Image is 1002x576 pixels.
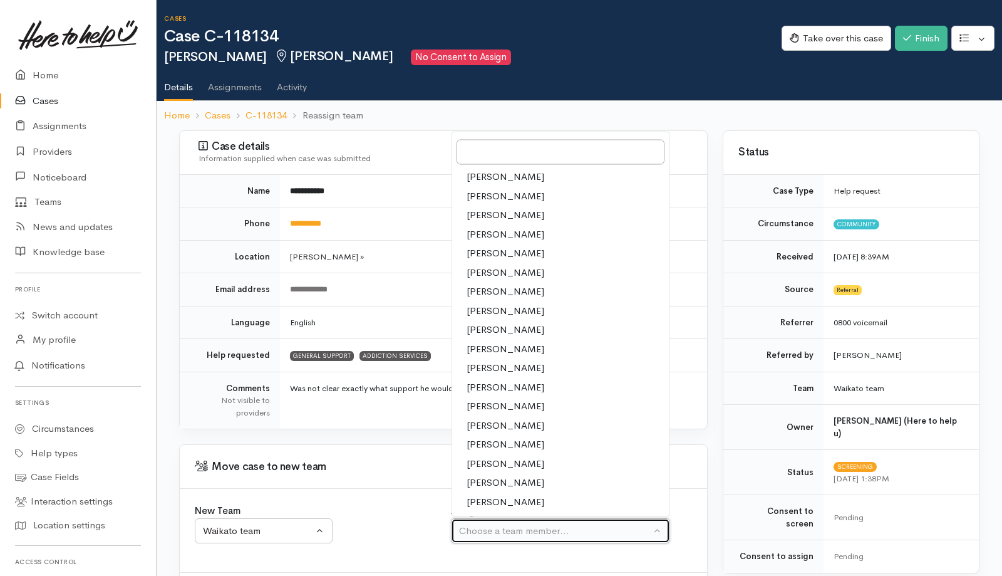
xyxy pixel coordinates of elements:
div: Pending [834,550,964,563]
span: [PERSON_NAME] [467,495,544,509]
div: Information supplied when case was submitted [199,152,692,165]
span: [PERSON_NAME] [467,208,544,223]
span: [PERSON_NAME] [274,48,393,64]
td: Location [180,240,280,273]
td: Received [723,240,824,273]
a: Cases [205,108,230,123]
span: ADDICTION SERVICES [359,351,431,361]
span: [PERSON_NAME] [467,303,544,318]
h6: Profile [15,281,141,298]
td: Help requested [180,339,280,372]
h1: Case C-118134 [164,28,782,46]
td: Name [180,175,280,207]
b: [PERSON_NAME] (Here to help u) [834,416,957,439]
td: Status [723,450,824,495]
td: Email address [180,273,280,306]
span: [PERSON_NAME] [467,456,544,471]
span: Community [834,219,879,229]
button: Waikato team [195,518,333,544]
span: [PERSON_NAME] [467,418,544,432]
a: Details [164,65,193,102]
h6: Cases [164,15,782,22]
h2: [PERSON_NAME] [164,50,782,65]
h6: Settings [15,394,141,411]
h3: Status [738,147,964,159]
span: [PERSON_NAME] [467,380,544,394]
span: [PERSON_NAME] [467,189,544,203]
span: [PERSON_NAME] [467,323,544,337]
div: Pending [834,511,964,524]
td: Comments [180,372,280,429]
td: Source [723,273,824,306]
a: Home [164,108,190,123]
span: [PERSON_NAME] [467,285,544,299]
span: [PERSON_NAME] [467,265,544,280]
span: [PERSON_NAME] [467,342,544,356]
td: Language [180,306,280,339]
td: Referred by [723,339,824,372]
td: Consent to screen [723,495,824,540]
td: Consent to assign [723,540,824,573]
span: [PERSON_NAME] [467,361,544,375]
td: Was not clear exactly what support he would like. May wish to speak about addictions [280,372,707,429]
h6: Access control [15,553,141,570]
span: GENERAL SUPPORT [290,351,354,361]
a: C-118134 [245,108,287,123]
td: Phone [180,207,280,241]
span: [PERSON_NAME] [467,476,544,490]
h3: Move case to new team [187,461,700,473]
td: Referrer [723,306,824,339]
div: Waikato team [203,524,313,538]
span: [PERSON_NAME] [467,437,544,452]
input: Search [457,139,664,165]
td: [PERSON_NAME] [824,339,979,372]
span: [PERSON_NAME] [467,227,544,241]
div: [DATE] 1:38PM [834,473,964,485]
td: Owner [723,405,824,450]
time: [DATE] 8:39AM [834,251,889,262]
span: [PERSON_NAME] [467,170,544,184]
button: Take over this case [782,26,891,51]
td: English [280,306,707,339]
a: Assignments [208,65,262,100]
button: Finish [895,26,948,51]
span: Waikato team [834,383,884,394]
span: Screening [834,462,877,472]
td: Help request [824,175,979,207]
td: Team [723,372,824,405]
div: Choose a team member... [459,524,651,538]
li: Reassign team [287,108,363,123]
div: Not visible to providers [195,394,270,419]
td: Case Type [723,175,824,207]
td: 0800 voicemail [824,306,979,339]
span: [PERSON_NAME] » [290,251,364,262]
span: No Consent to Assign [411,50,511,65]
button: Choose a team member... [451,518,670,544]
span: [PERSON_NAME] [467,399,544,414]
a: Activity [277,65,307,100]
nav: breadcrumb [157,101,1002,130]
label: New Team [195,504,240,518]
span: Referral [834,285,862,295]
span: [PERSON_NAME] [467,246,544,261]
h3: Case details [199,140,692,153]
td: Circumstance [723,207,824,241]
